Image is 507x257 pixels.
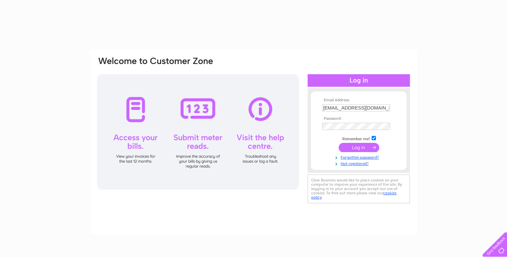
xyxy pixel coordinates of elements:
a: Not registered? [322,160,397,166]
div: Clear Business would like to place cookies on your computer to improve your experience of the sit... [308,175,410,203]
td: Remember me? [321,135,397,142]
a: Forgotten password? [322,154,397,160]
a: cookies policy [311,191,396,200]
th: Password: [321,116,397,121]
input: Submit [339,143,379,152]
th: Email Address: [321,98,397,103]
